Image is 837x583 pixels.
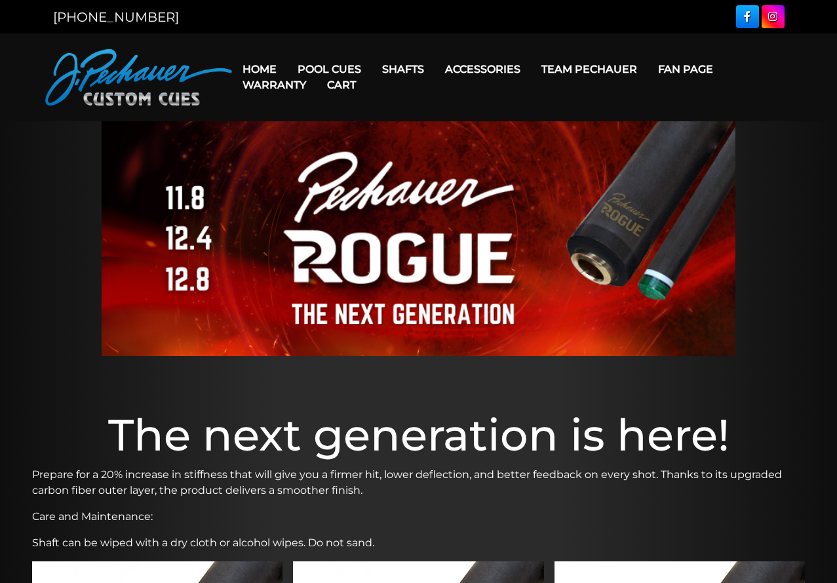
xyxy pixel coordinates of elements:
a: Home [232,52,287,86]
a: Fan Page [648,52,724,86]
p: Shaft can be wiped with a dry cloth or alcohol wipes. Do not sand. [32,535,806,551]
img: Pechauer Custom Cues [45,49,232,106]
p: Care and Maintenance: [32,509,806,525]
a: Pool Cues [287,52,372,86]
a: Team Pechauer [531,52,648,86]
a: Cart [317,68,366,102]
a: Accessories [435,52,531,86]
a: [PHONE_NUMBER] [53,9,179,25]
p: Prepare for a 20% increase in stiffness that will give you a firmer hit, lower deflection, and be... [32,467,806,498]
h1: The next generation is here! [32,409,806,461]
a: Warranty [232,68,317,102]
a: Shafts [372,52,435,86]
